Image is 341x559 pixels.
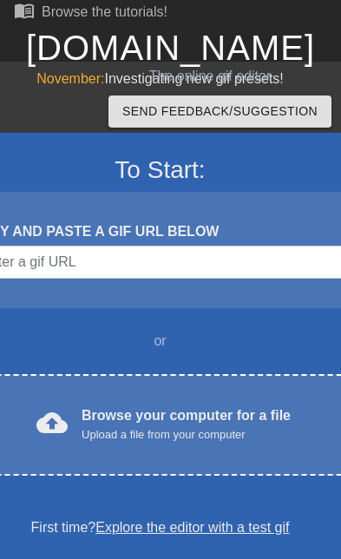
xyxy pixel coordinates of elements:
div: Browse your computer for a file [82,405,291,444]
span: Send Feedback/Suggestion [122,101,318,122]
a: [DOMAIN_NAME] [26,29,315,67]
div: Upload a file from your computer [82,426,291,444]
span: cloud_upload [36,407,68,438]
div: Browse the tutorials! [42,4,167,19]
a: Explore the editor with a test gif [95,520,289,535]
button: Send Feedback/Suggestion [108,95,331,128]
